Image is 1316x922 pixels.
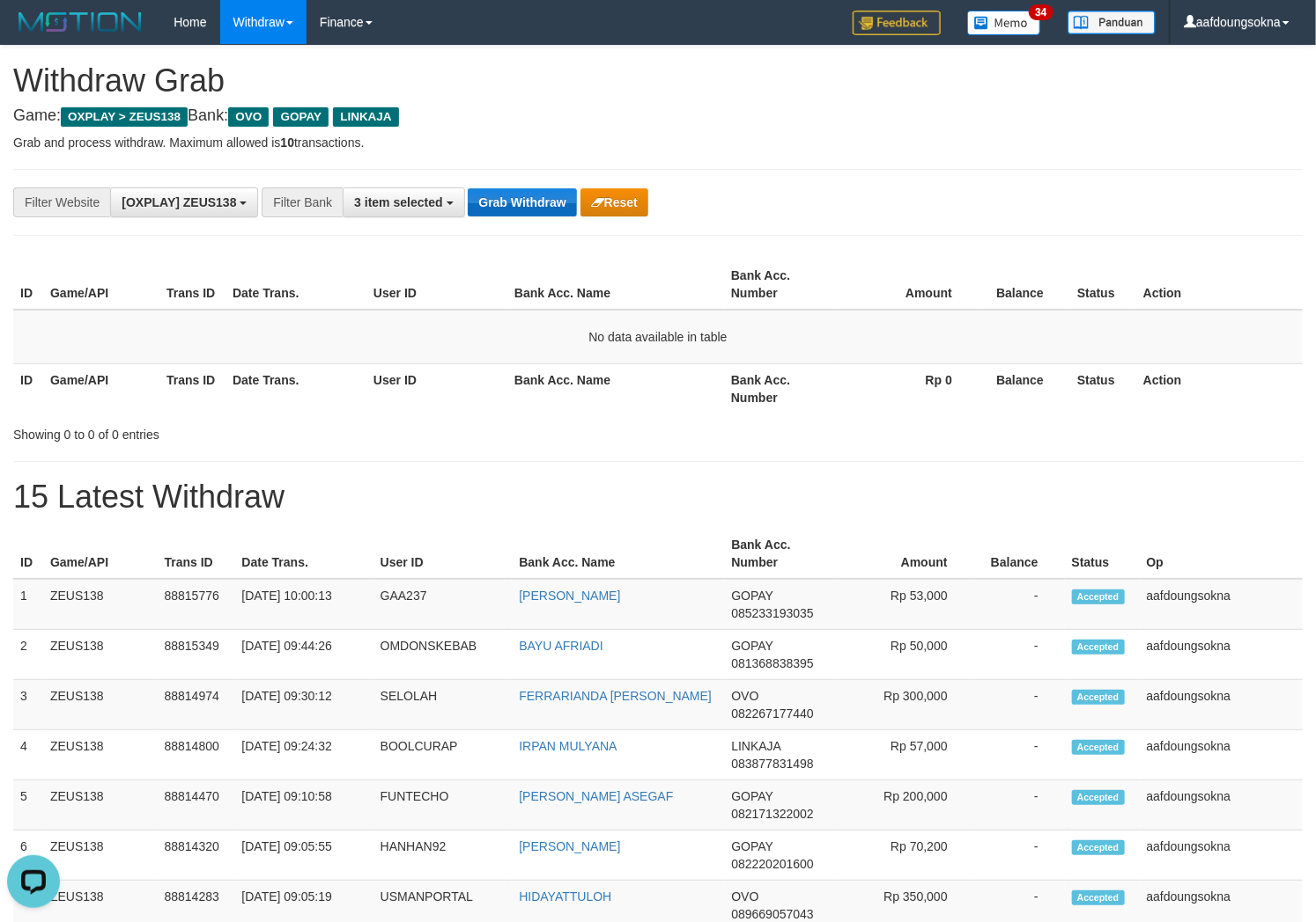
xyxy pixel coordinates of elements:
th: Status [1070,260,1136,310]
td: Rp 57,000 [839,730,974,780]
th: Date Trans. [225,363,366,413]
span: OVO [731,689,758,703]
img: Feedback.jpg [853,11,941,35]
td: [DATE] 09:05:55 [234,831,373,881]
th: Bank Acc. Number [724,363,840,413]
td: FUNTECHO [373,780,513,831]
th: Amount [839,529,974,579]
button: Open LiveChat chat widget [7,7,60,60]
img: Button%20Memo.svg [967,11,1041,35]
span: GOPAY [731,639,773,653]
span: GOPAY [731,839,773,853]
td: Rp 70,200 [839,831,974,881]
span: Accepted [1072,890,1125,905]
th: Bank Acc. Name [512,529,724,579]
span: Copy 089669057043 to clipboard [731,907,813,921]
th: Rp 0 [840,363,979,413]
span: LINKAJA [731,739,780,753]
span: OXPLAY > ZEUS138 [61,107,188,127]
td: 4 [13,730,43,780]
span: Accepted [1072,740,1125,755]
button: Grab Withdraw [468,188,576,216]
a: FERRARIANDA [PERSON_NAME] [519,689,712,703]
span: GOPAY [273,107,329,127]
th: Game/API [43,529,158,579]
th: ID [13,529,43,579]
span: [OXPLAY] ZEUS138 [122,195,236,209]
th: User ID [366,260,507,310]
td: aafdoungsokna [1140,780,1303,831]
td: - [974,630,1065,680]
a: [PERSON_NAME] [519,589,620,603]
span: GOPAY [731,589,773,603]
th: Balance [979,260,1070,310]
span: Copy 082267177440 to clipboard [731,706,813,721]
th: ID [13,260,43,310]
th: Game/API [43,260,159,310]
td: Rp 50,000 [839,630,974,680]
td: - [974,730,1065,780]
td: BOOLCURAP [373,730,513,780]
td: HANHAN92 [373,831,513,881]
th: Bank Acc. Name [507,260,724,310]
img: panduan.png [1068,11,1156,34]
th: Balance [974,529,1065,579]
td: [DATE] 09:24:32 [234,730,373,780]
td: ZEUS138 [43,780,158,831]
span: Copy 081368838395 to clipboard [731,656,813,670]
span: 34 [1029,4,1053,20]
td: Rp 300,000 [839,680,974,730]
th: Amount [840,260,979,310]
th: Bank Acc. Name [507,363,724,413]
span: OVO [228,107,269,127]
th: Date Trans. [234,529,373,579]
th: Game/API [43,363,159,413]
th: User ID [366,363,507,413]
td: aafdoungsokna [1140,579,1303,630]
td: aafdoungsokna [1140,680,1303,730]
button: [OXPLAY] ZEUS138 [110,187,258,217]
span: Accepted [1072,640,1125,655]
td: [DATE] 10:00:13 [234,579,373,630]
div: Filter Website [13,187,110,217]
th: Trans ID [158,529,235,579]
td: Rp 200,000 [839,780,974,831]
span: Accepted [1072,589,1125,604]
td: 88814800 [158,730,235,780]
td: Rp 53,000 [839,579,974,630]
a: BAYU AFRIADI [519,639,603,653]
h1: 15 Latest Withdraw [13,479,1303,515]
td: aafdoungsokna [1140,630,1303,680]
span: Copy 085233193035 to clipboard [731,606,813,620]
td: OMDONSKEBAB [373,630,513,680]
td: SELOLAH [373,680,513,730]
a: HIDAYATTULOH [519,889,611,904]
span: 3 item selected [354,195,442,209]
span: GOPAY [731,789,773,803]
td: ZEUS138 [43,630,158,680]
td: aafdoungsokna [1140,831,1303,881]
td: GAA237 [373,579,513,630]
td: No data available in table [13,310,1303,364]
button: Reset [580,188,648,216]
strong: 10 [280,135,294,150]
th: Balance [979,363,1070,413]
p: Grab and process withdraw. Maximum allowed is transactions. [13,134,1303,151]
a: IRPAN MULYANA [519,739,617,753]
div: Filter Bank [262,187,343,217]
span: Accepted [1072,690,1125,705]
th: Trans ID [159,260,225,310]
h4: Game: Bank: [13,107,1303,125]
th: Status [1070,363,1136,413]
th: Bank Acc. Number [724,529,839,579]
td: ZEUS138 [43,831,158,881]
td: 88814320 [158,831,235,881]
a: [PERSON_NAME] [519,839,620,853]
span: Copy 082171322002 to clipboard [731,807,813,821]
td: ZEUS138 [43,680,158,730]
td: 3 [13,680,43,730]
td: 6 [13,831,43,881]
td: 88814470 [158,780,235,831]
span: LINKAJA [333,107,399,127]
td: - [974,831,1065,881]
